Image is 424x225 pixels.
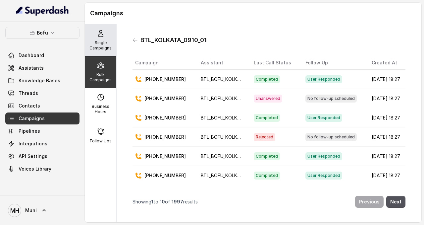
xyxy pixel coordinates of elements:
[386,196,405,208] button: Next
[19,90,38,97] span: Threads
[19,65,44,71] span: Assistants
[144,134,186,140] p: [PHONE_NUMBER]
[201,96,262,101] span: BTL_BOFU_KOLKATA_Uttam
[305,152,342,160] span: User Responded
[355,196,384,208] button: Previous
[19,77,60,84] span: Knowledge Bases
[132,192,405,212] nav: Pagination
[201,76,262,82] span: BTL_BOFU_KOLKATA_Uttam
[366,108,405,127] td: [DATE] 18:27
[19,128,40,134] span: Pipelines
[5,62,79,74] a: Assistants
[201,115,262,120] span: BTL_BOFU_KOLKATA_Uttam
[366,70,405,89] td: [DATE] 18:27
[305,95,357,103] span: No follow-up scheduled
[254,95,282,103] span: Unanswered
[87,72,114,83] p: Bulk Campaigns
[5,75,79,87] a: Knowledge Bases
[254,75,280,83] span: Completed
[5,138,79,150] a: Integrations
[366,166,405,185] td: [DATE] 18:27
[19,140,47,147] span: Integrations
[195,56,249,70] th: Assistant
[90,138,112,144] p: Follow Ups
[19,153,47,160] span: API Settings
[366,89,405,108] td: [DATE] 18:27
[19,103,40,109] span: Contacts
[87,40,114,51] p: Single Campaigns
[5,125,79,137] a: Pipelines
[254,172,280,180] span: Completed
[140,35,207,45] h1: BTL_KOLKATA_0910_01
[19,166,51,172] span: Voices Library
[254,133,275,141] span: Rejected
[5,49,79,61] a: Dashboard
[151,199,153,204] span: 1
[248,56,300,70] th: Last Call Status
[366,127,405,147] td: [DATE] 18:27
[5,163,79,175] a: Voices Library
[254,152,280,160] span: Completed
[25,207,37,214] span: Muni
[305,114,342,122] span: User Responded
[201,134,262,140] span: BTL_BOFU_KOLKATA_Uttam
[16,5,69,16] img: light.svg
[305,172,342,180] span: User Responded
[366,147,405,166] td: [DATE] 18:27
[144,95,186,102] p: [PHONE_NUMBER]
[5,87,79,99] a: Threads
[254,114,280,122] span: Completed
[132,56,195,70] th: Campaign
[19,52,44,59] span: Dashboard
[160,199,165,204] span: 10
[366,56,405,70] th: Created At
[90,8,416,19] h1: Campaigns
[5,112,79,124] a: Campaigns
[144,114,186,121] p: [PHONE_NUMBER]
[201,153,262,159] span: BTL_BOFU_KOLKATA_Uttam
[144,76,186,83] p: [PHONE_NUMBER]
[144,172,186,179] p: [PHONE_NUMBER]
[10,207,19,214] text: MH
[305,75,342,83] span: User Responded
[132,198,198,205] p: Showing to of results
[300,56,366,70] th: Follow Up
[19,115,45,122] span: Campaigns
[144,153,186,160] p: [PHONE_NUMBER]
[172,199,183,204] span: 1997
[5,27,79,39] button: Bofu
[5,100,79,112] a: Contacts
[305,133,357,141] span: No follow-up scheduled
[87,104,114,114] p: Business Hours
[5,201,79,220] a: Muni
[37,29,48,37] p: Bofu
[201,173,262,178] span: BTL_BOFU_KOLKATA_Uttam
[5,150,79,162] a: API Settings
